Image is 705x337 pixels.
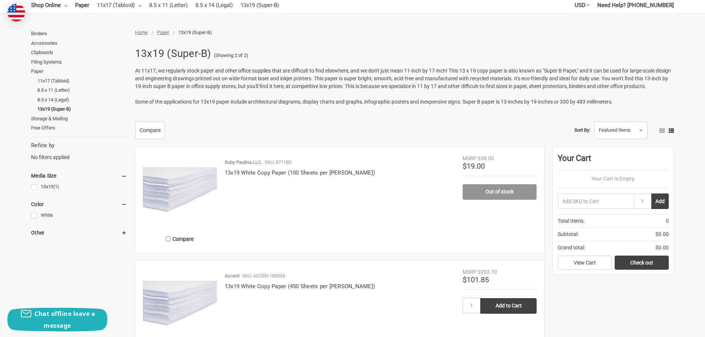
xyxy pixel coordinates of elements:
[558,230,578,238] span: Subtotal:
[242,272,285,280] p: SKU: ACCEN-189034
[157,30,169,35] a: Paper
[31,182,127,192] a: 13x19
[655,244,669,252] span: $0.00
[558,217,584,225] span: Total Items:
[37,85,127,95] a: 8.5 x 11 (Letter)
[135,121,165,139] a: Compare
[558,152,669,170] div: Your Cart
[143,233,217,245] label: Compare
[214,52,248,59] span: (Showing 2 of 2)
[34,310,95,330] span: Chat offline leave a message
[478,269,497,275] span: $203.70
[463,275,489,284] span: $101.85
[31,210,127,220] a: White
[7,308,107,331] button: Chat offline leave a message
[558,256,612,270] a: View Cart
[225,159,262,166] p: Ruby Paulina LLC.
[135,68,671,89] span: At 11x17, we regularly stock paper and other office supplies that are difficult to find elsewhere...
[615,256,669,270] a: Check out
[31,171,127,180] h5: Media Size
[480,298,537,314] input: Add to Cart
[135,30,148,35] a: Home
[265,159,291,166] p: SKU: 871180
[31,200,127,209] h5: Color
[558,175,669,183] p: Your Cart Is Empty.
[178,30,212,35] span: 13x19 (Super-B)
[37,76,127,86] a: 11x17 (Tabloid)
[135,44,211,63] h1: 13x19 (Super-B)
[53,184,59,189] span: (1)
[574,125,590,136] label: Sort By:
[558,193,634,209] input: Add SKU to Cart
[31,67,127,76] a: Paper
[31,38,127,48] a: Accessories
[31,48,127,57] a: Clipboards
[31,141,127,161] div: No filters applied
[135,99,613,105] span: Some of the applications for 13x19 paper include architectural diagrams, display charts and graph...
[666,217,669,225] span: 0
[463,184,537,200] a: Out of stock
[478,155,494,161] span: $38.00
[166,236,171,241] input: Compare
[143,155,217,229] img: 13x19 White Copy Paper (100 Sheets per Ream)
[31,57,127,67] a: Filing Systems
[463,155,477,162] div: MSRP
[225,283,375,290] a: 13x19 White Copy Paper (450 Sheets per [PERSON_NAME])
[37,95,127,105] a: 8.5 x 14 (Legal)
[31,141,127,150] h5: Refine by
[31,29,127,38] a: Binders
[7,4,25,21] img: duty and tax information for United States
[31,123,127,133] a: Free Offers
[37,104,127,114] a: 13x19 (Super-B)
[651,193,669,209] button: Add
[463,268,477,276] div: MSRP
[225,169,375,176] a: 13x19 White Copy Paper (100 Sheets per [PERSON_NAME])
[558,244,585,252] span: Grand total:
[31,114,127,124] a: Storage & Mailing
[655,230,669,238] span: $0.00
[463,162,485,171] span: $19.00
[31,228,127,237] h5: Other
[225,272,239,280] p: Accent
